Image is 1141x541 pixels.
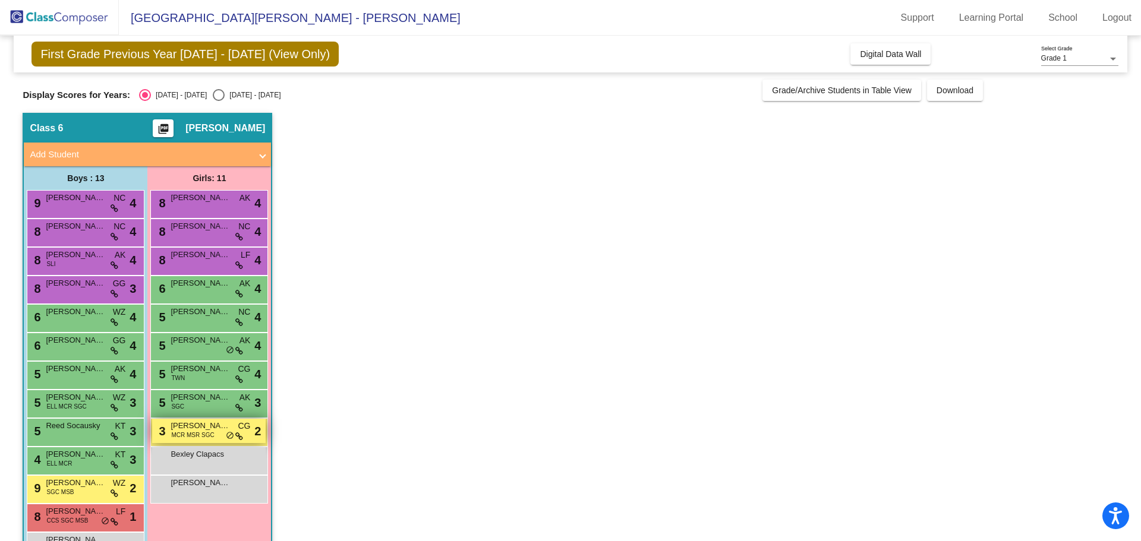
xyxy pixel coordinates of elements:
span: Grade/Archive Students in Table View [772,86,912,95]
span: 5 [31,368,40,381]
span: 5 [156,368,165,381]
span: CCS SGC MSB [46,516,88,525]
span: 4 [130,194,136,212]
a: Learning Portal [950,8,1033,27]
span: 5 [156,339,165,352]
div: [DATE] - [DATE] [151,90,207,100]
span: SLI [46,260,55,268]
span: NC [114,192,125,204]
span: 4 [254,308,261,326]
span: 8 [31,510,40,523]
span: [PERSON_NAME] [171,334,230,346]
span: do_not_disturb_alt [101,517,109,526]
span: 3 [130,451,136,469]
span: LF [116,505,125,518]
div: Boys : 13 [24,166,147,190]
span: 8 [31,254,40,267]
span: SGC MSB [46,488,74,496]
span: 4 [254,194,261,212]
span: Bexley Clapacs [171,448,230,460]
span: 4 [254,251,261,269]
span: Class 6 [30,122,63,134]
span: 5 [156,311,165,324]
span: AK [239,192,251,204]
span: WZ [113,306,126,318]
span: [PERSON_NAME] [171,249,230,261]
span: NC [238,306,250,318]
span: NC [114,220,125,233]
span: TWN [171,374,185,382]
span: [PERSON_NAME] [46,391,105,403]
span: WZ [113,477,126,489]
a: School [1039,8,1087,27]
span: 4 [130,251,136,269]
span: [PERSON_NAME] [46,192,105,204]
span: 4 [130,365,136,383]
span: 4 [254,337,261,355]
span: AK [239,334,251,347]
span: KT [115,420,126,432]
span: 6 [31,311,40,324]
div: [DATE] - [DATE] [225,90,280,100]
span: 2 [130,479,136,497]
span: 8 [156,197,165,210]
span: 8 [31,225,40,238]
span: AK [115,363,126,375]
span: [PERSON_NAME] [171,277,230,289]
span: AK [115,249,126,261]
span: [PERSON_NAME] [46,334,105,346]
span: [PERSON_NAME] [171,306,230,318]
span: AK [239,391,251,404]
a: Support [891,8,944,27]
span: 4 [130,337,136,355]
span: 5 [31,425,40,438]
span: Download [937,86,973,95]
span: 5 [156,396,165,409]
span: [PERSON_NAME] [171,420,230,432]
button: Print Students Details [153,119,174,137]
span: 3 [130,394,136,412]
span: 9 [31,482,40,495]
button: Download [927,80,983,101]
span: Display Scores for Years: [23,90,130,100]
span: 8 [31,282,40,295]
span: Reed Socausky [46,420,105,432]
span: Digital Data Wall [860,49,921,59]
span: [PERSON_NAME] [171,220,230,232]
span: KT [115,448,126,461]
span: AK [239,277,251,290]
span: 9 [31,197,40,210]
span: [GEOGRAPHIC_DATA][PERSON_NAME] - [PERSON_NAME] [119,8,461,27]
span: ELL MCR SGC [46,402,86,411]
span: 4 [254,223,261,241]
span: 5 [31,396,40,409]
span: 8 [156,225,165,238]
span: [PERSON_NAME] [171,363,230,375]
span: GG [113,277,126,290]
div: Girls: 11 [147,166,271,190]
span: LF [241,249,250,261]
span: 3 [254,394,261,412]
mat-panel-title: Add Student [30,148,251,162]
span: do_not_disturb_alt [226,346,234,355]
mat-radio-group: Select an option [139,89,280,101]
span: 6 [31,339,40,352]
span: [PERSON_NAME] [46,277,105,289]
span: [PERSON_NAME] [46,363,105,375]
span: SGC [171,402,184,411]
span: [PERSON_NAME] [46,220,105,232]
span: [PERSON_NAME] [46,477,105,489]
span: [PERSON_NAME] [171,391,230,403]
span: MCR MSR SGC [171,431,214,439]
span: WZ [113,391,126,404]
span: 6 [156,282,165,295]
span: [PERSON_NAME] [171,192,230,204]
span: ELL MCR [46,459,72,468]
span: 4 [31,453,40,466]
button: Digital Data Wall [850,43,931,65]
span: 8 [156,254,165,267]
span: do_not_disturb_alt [226,431,234,441]
span: Grade 1 [1041,54,1067,62]
span: 4 [254,280,261,298]
span: [PERSON_NAME] [171,477,230,489]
